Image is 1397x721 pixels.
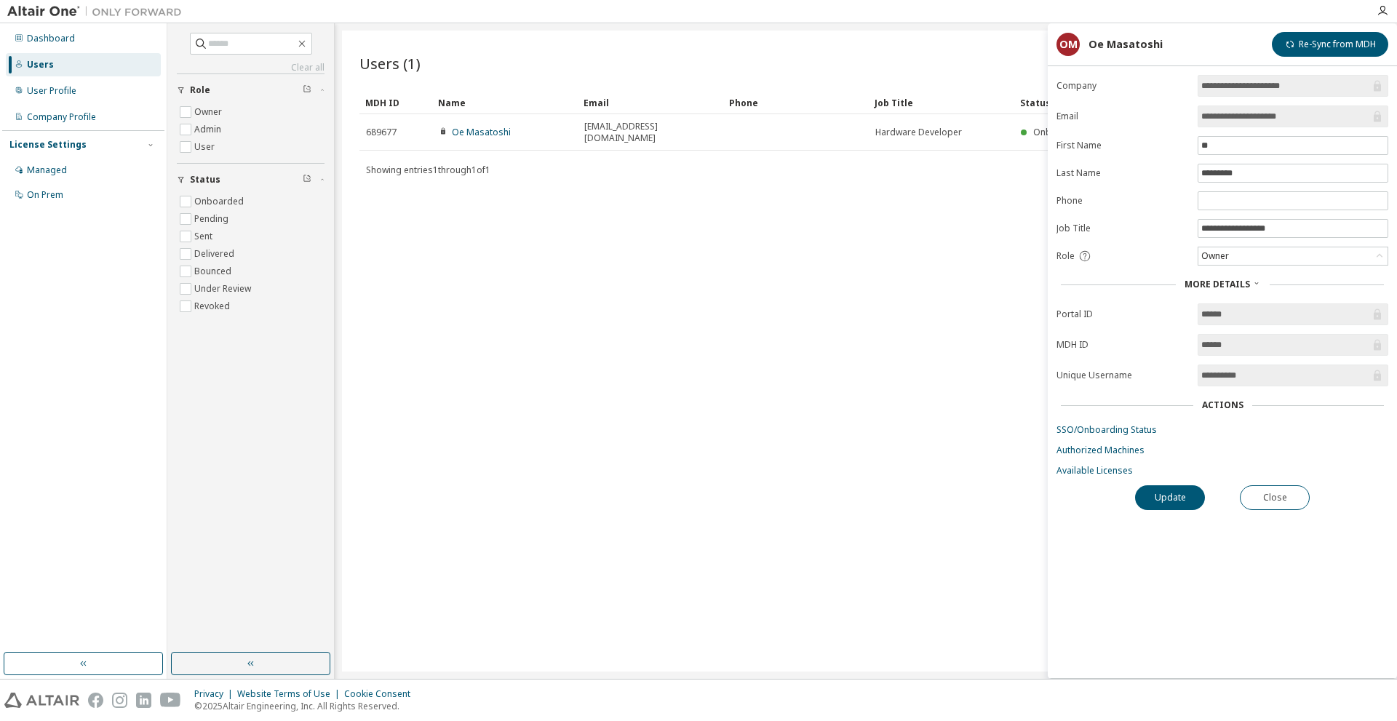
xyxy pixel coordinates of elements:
button: Role [177,74,325,106]
a: Authorized Machines [1056,445,1388,456]
label: Last Name [1056,167,1189,179]
img: Altair One [7,4,189,19]
div: MDH ID [365,91,426,114]
button: Status [177,164,325,196]
span: [EMAIL_ADDRESS][DOMAIN_NAME] [584,121,717,144]
label: Phone [1056,195,1189,207]
img: facebook.svg [88,693,103,708]
label: Portal ID [1056,308,1189,320]
label: Revoked [194,298,233,315]
div: License Settings [9,139,87,151]
div: Users [27,59,54,71]
label: User [194,138,218,156]
span: More Details [1185,278,1250,290]
div: Managed [27,164,67,176]
a: Oe Masatoshi [452,126,511,138]
div: Dashboard [27,33,75,44]
div: Owner [1198,247,1388,265]
div: OM [1056,33,1080,56]
div: Job Title [875,91,1008,114]
span: Status [190,174,220,186]
button: Update [1135,485,1205,510]
div: Website Terms of Use [237,688,344,700]
div: Oe Masatoshi [1088,39,1163,50]
span: Clear filter [303,174,311,186]
img: linkedin.svg [136,693,151,708]
span: Showing entries 1 through 1 of 1 [366,164,490,176]
div: User Profile [27,85,76,97]
label: Admin [194,121,224,138]
span: Role [190,84,210,96]
span: Users (1) [359,53,421,73]
label: Onboarded [194,193,247,210]
span: Clear filter [303,84,311,96]
img: youtube.svg [160,693,181,708]
label: Delivered [194,245,237,263]
label: Pending [194,210,231,228]
span: Onboarded [1033,126,1083,138]
label: Email [1056,111,1189,122]
div: Owner [1199,248,1231,264]
img: altair_logo.svg [4,693,79,708]
a: Available Licenses [1056,465,1388,477]
a: SSO/Onboarding Status [1056,424,1388,436]
div: Cookie Consent [344,688,419,700]
label: Company [1056,80,1189,92]
label: First Name [1056,140,1189,151]
label: Job Title [1056,223,1189,234]
div: Status [1020,91,1297,114]
div: On Prem [27,189,63,201]
label: Bounced [194,263,234,280]
span: Hardware Developer [875,127,962,138]
div: Privacy [194,688,237,700]
button: Close [1240,485,1310,510]
img: instagram.svg [112,693,127,708]
span: 689677 [366,127,397,138]
div: Actions [1202,399,1243,411]
div: Email [584,91,717,114]
div: Name [438,91,572,114]
span: Role [1056,250,1075,262]
label: Owner [194,103,225,121]
a: Clear all [177,62,325,73]
button: Re-Sync from MDH [1272,32,1388,57]
div: Company Profile [27,111,96,123]
label: Sent [194,228,215,245]
label: Unique Username [1056,370,1189,381]
label: Under Review [194,280,254,298]
div: Phone [729,91,863,114]
p: © 2025 Altair Engineering, Inc. All Rights Reserved. [194,700,419,712]
label: MDH ID [1056,339,1189,351]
